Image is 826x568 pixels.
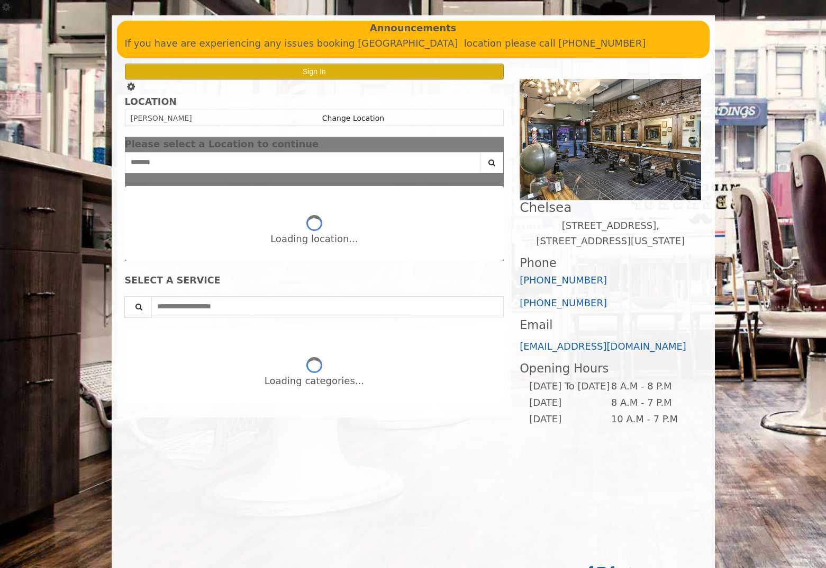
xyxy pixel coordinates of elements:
[529,411,610,428] td: [DATE]
[520,200,701,215] h2: Chelsea
[322,114,384,122] a: Change Location
[520,218,701,249] p: [STREET_ADDRESS],[STREET_ADDRESS][US_STATE]
[611,378,693,395] td: 8 A.M - 8 P.M
[520,318,701,332] h3: Email
[611,411,693,428] td: 10 A.M - 7 P.M
[124,296,152,317] button: Service Search
[520,274,607,286] a: [PHONE_NUMBER]
[125,36,702,51] p: If you have are experiencing any issues booking [GEOGRAPHIC_DATA] location please call [PHONE_NUM...
[520,297,607,308] a: [PHONE_NUMBER]
[488,141,504,148] button: close dialog
[125,276,504,286] div: SELECT A SERVICE
[520,256,701,270] h3: Phone
[529,378,610,395] td: [DATE] To [DATE]
[370,21,457,36] b: Announcements
[529,395,610,411] td: [DATE]
[486,159,498,166] i: Search button
[520,362,701,375] h3: Opening Hours
[125,64,504,79] button: Sign In
[265,374,364,389] div: Loading categories...
[125,152,481,173] input: Search Center
[270,232,358,247] div: Loading location...
[520,341,686,352] a: [EMAIL_ADDRESS][DOMAIN_NAME]
[125,152,504,179] div: Center Select
[611,395,693,411] td: 8 A.M - 7 P.M
[125,138,319,149] span: Please select a Location to continue
[125,96,177,107] b: LOCATION
[131,114,192,122] span: [PERSON_NAME]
